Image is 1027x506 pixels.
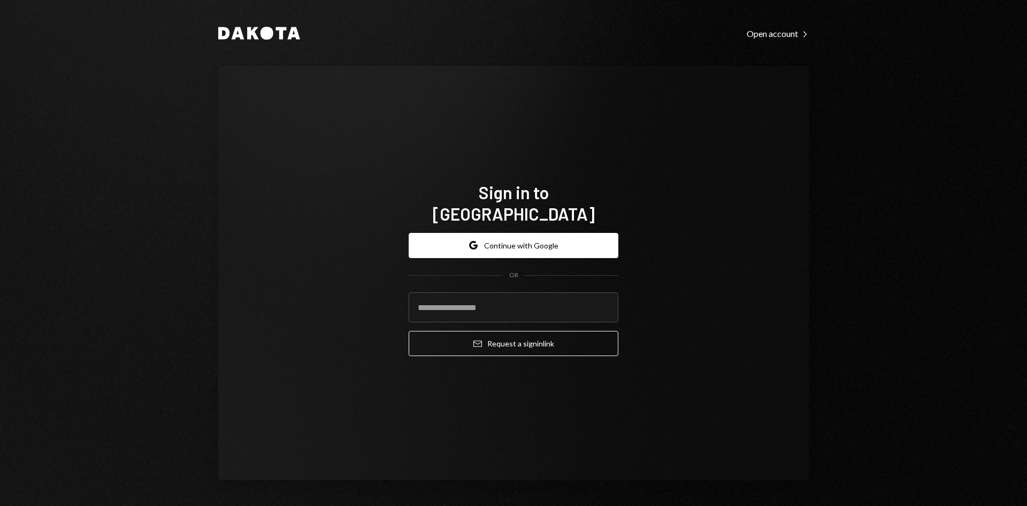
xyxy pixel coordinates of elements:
h1: Sign in to [GEOGRAPHIC_DATA] [409,182,618,224]
div: OR [509,271,518,280]
a: Open account [747,27,809,39]
div: Open account [747,28,809,39]
button: Request a signinlink [409,331,618,356]
button: Continue with Google [409,233,618,258]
